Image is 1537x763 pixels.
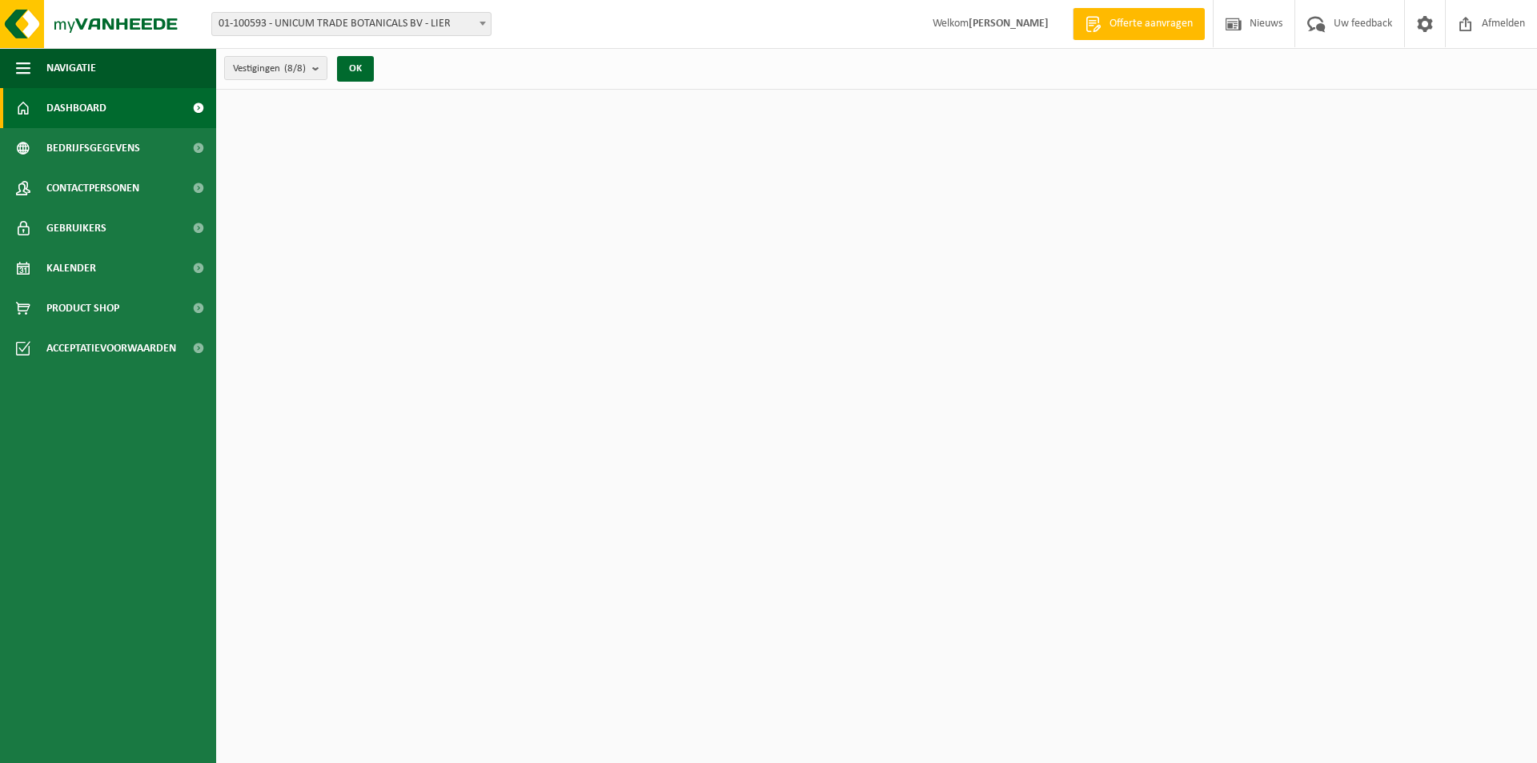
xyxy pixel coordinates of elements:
a: Offerte aanvragen [1073,8,1205,40]
span: Acceptatievoorwaarden [46,328,176,368]
span: Kalender [46,248,96,288]
strong: [PERSON_NAME] [969,18,1049,30]
count: (8/8) [284,63,306,74]
span: Product Shop [46,288,119,328]
span: 01-100593 - UNICUM TRADE BOTANICALS BV - LIER [212,13,491,35]
span: Bedrijfsgegevens [46,128,140,168]
span: Navigatie [46,48,96,88]
button: Vestigingen(8/8) [224,56,327,80]
span: Dashboard [46,88,106,128]
button: OK [337,56,374,82]
span: Gebruikers [46,208,106,248]
span: Contactpersonen [46,168,139,208]
span: Vestigingen [233,57,306,81]
span: Offerte aanvragen [1106,16,1197,32]
span: 01-100593 - UNICUM TRADE BOTANICALS BV - LIER [211,12,492,36]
